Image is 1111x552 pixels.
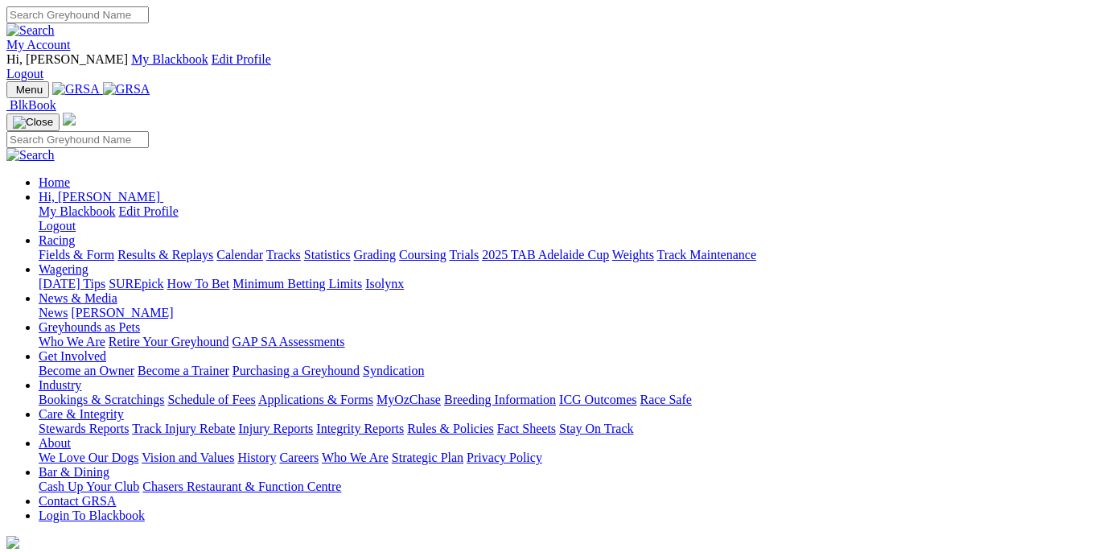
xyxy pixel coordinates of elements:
img: GRSA [103,82,150,97]
a: BlkBook [6,98,56,112]
a: Syndication [363,364,424,377]
a: Edit Profile [212,52,271,66]
input: Search [6,6,149,23]
a: Track Maintenance [657,248,756,262]
a: My Blackbook [131,52,208,66]
a: Greyhounds as Pets [39,320,140,334]
a: Schedule of Fees [167,393,255,406]
button: Toggle navigation [6,81,49,98]
a: Wagering [39,262,88,276]
a: [DATE] Tips [39,277,105,290]
button: Toggle navigation [6,113,60,131]
img: Search [6,23,55,38]
div: Industry [39,393,1105,407]
img: logo-grsa-white.png [6,536,19,549]
span: Hi, [PERSON_NAME] [6,52,128,66]
a: 2025 TAB Adelaide Cup [482,248,609,262]
a: Applications & Forms [258,393,373,406]
a: My Blackbook [39,204,116,218]
a: Rules & Policies [407,422,494,435]
a: Become an Owner [39,364,134,377]
a: Bar & Dining [39,465,109,479]
a: Purchasing a Greyhound [232,364,360,377]
div: Greyhounds as Pets [39,335,1105,349]
div: Bar & Dining [39,480,1105,494]
a: Grading [354,248,396,262]
span: BlkBook [10,98,56,112]
a: Industry [39,378,81,392]
a: GAP SA Assessments [232,335,345,348]
img: Close [13,116,53,129]
a: Integrity Reports [316,422,404,435]
a: Race Safe [640,393,691,406]
a: Login To Blackbook [39,509,145,522]
a: How To Bet [167,277,230,290]
a: We Love Our Dogs [39,451,138,464]
span: Menu [16,84,43,96]
input: Search [6,131,149,148]
img: logo-grsa-white.png [63,113,76,126]
a: Logout [39,219,76,233]
a: Home [39,175,70,189]
a: ICG Outcomes [559,393,636,406]
a: [PERSON_NAME] [71,306,173,319]
a: My Account [6,38,71,51]
a: Tracks [266,248,301,262]
a: Careers [279,451,319,464]
a: SUREpick [109,277,163,290]
div: Wagering [39,277,1105,291]
a: Isolynx [365,277,404,290]
a: Racing [39,233,75,247]
a: Breeding Information [444,393,556,406]
span: Hi, [PERSON_NAME] [39,190,160,204]
a: Fields & Form [39,248,114,262]
a: History [237,451,276,464]
a: Who We Are [39,335,105,348]
a: Logout [6,67,43,80]
a: Coursing [399,248,446,262]
div: About [39,451,1105,465]
a: Become a Trainer [138,364,229,377]
a: Calendar [216,248,263,262]
a: MyOzChase [377,393,441,406]
div: Get Involved [39,364,1105,378]
img: GRSA [52,82,100,97]
a: Injury Reports [238,422,313,435]
a: Trials [449,248,479,262]
img: Search [6,148,55,163]
div: My Account [6,52,1105,81]
div: Racing [39,248,1105,262]
a: Results & Replays [117,248,213,262]
a: Bookings & Scratchings [39,393,164,406]
a: Strategic Plan [392,451,463,464]
div: News & Media [39,306,1105,320]
a: Weights [612,248,654,262]
a: Fact Sheets [497,422,556,435]
a: Care & Integrity [39,407,124,421]
a: Minimum Betting Limits [232,277,362,290]
a: Hi, [PERSON_NAME] [39,190,163,204]
div: Hi, [PERSON_NAME] [39,204,1105,233]
a: Contact GRSA [39,494,116,508]
a: Edit Profile [119,204,179,218]
a: Privacy Policy [467,451,542,464]
a: Stay On Track [559,422,633,435]
a: Get Involved [39,349,106,363]
a: About [39,436,71,450]
a: Stewards Reports [39,422,129,435]
a: Cash Up Your Club [39,480,139,493]
a: News & Media [39,291,117,305]
a: Chasers Restaurant & Function Centre [142,480,341,493]
a: Track Injury Rebate [132,422,235,435]
a: News [39,306,68,319]
a: Vision and Values [142,451,234,464]
div: Care & Integrity [39,422,1105,436]
a: Who We Are [322,451,389,464]
a: Statistics [304,248,351,262]
a: Retire Your Greyhound [109,335,229,348]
